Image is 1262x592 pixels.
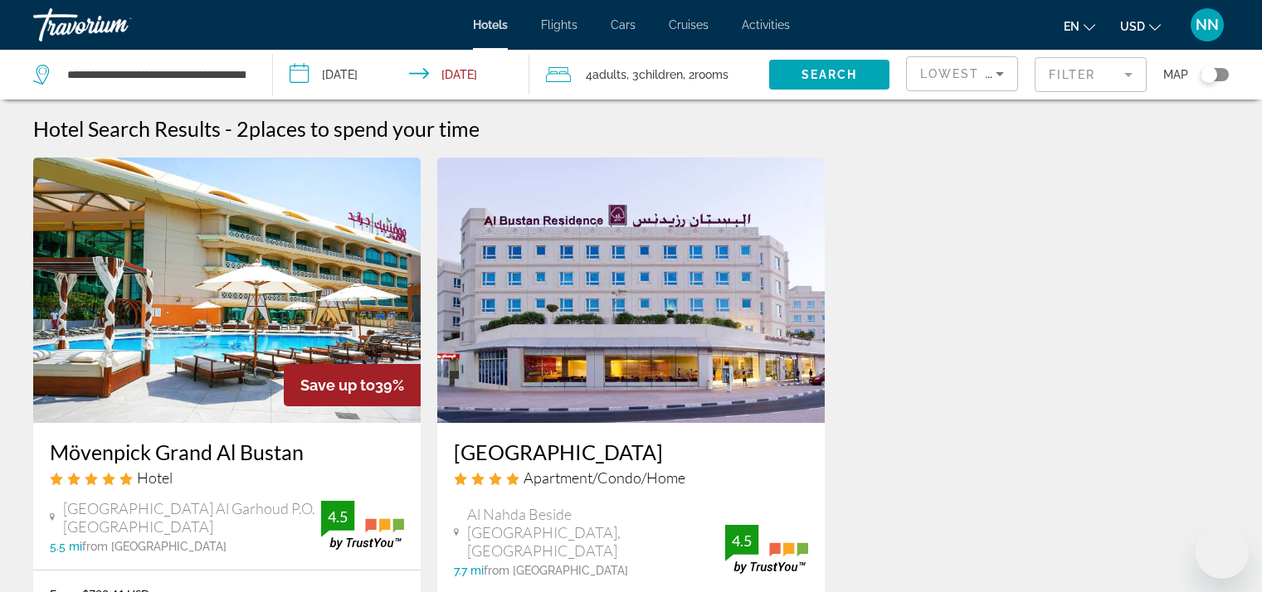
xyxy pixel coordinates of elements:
[1163,63,1188,86] span: Map
[454,439,808,464] a: [GEOGRAPHIC_DATA]
[1196,17,1219,33] span: NN
[1064,14,1095,38] button: Change language
[300,376,375,394] span: Save up to
[725,525,808,574] img: trustyou-badge.svg
[669,18,709,32] a: Cruises
[1120,14,1161,38] button: Change currency
[50,439,404,464] a: Mövenpick Grand Al Bustan
[802,68,858,81] span: Search
[626,63,683,86] span: , 3
[592,68,626,81] span: Adults
[33,116,221,141] h1: Hotel Search Results
[1196,526,1249,579] iframe: Кнопка запуска окна обмена сообщениями
[1186,7,1229,42] button: User Menu
[467,505,725,560] span: Al Nahda Beside [GEOGRAPHIC_DATA], [GEOGRAPHIC_DATA]
[725,531,758,551] div: 4.5
[683,63,728,86] span: , 2
[524,468,685,487] span: Apartment/Condo/Home
[50,540,82,553] span: 5.5 mi
[541,18,577,32] a: Flights
[454,468,808,487] div: 4 star Apartment
[321,501,404,550] img: trustyou-badge.svg
[437,158,825,423] img: Hotel image
[321,507,354,526] div: 4.5
[137,468,173,487] span: Hotel
[1064,20,1079,33] span: en
[484,564,628,577] span: from [GEOGRAPHIC_DATA]
[920,64,1004,84] mat-select: Sort by
[82,540,227,553] span: from [GEOGRAPHIC_DATA]
[529,50,769,99] button: Travelers: 4 adults, 3 children
[454,564,484,577] span: 7.7 mi
[1035,56,1147,93] button: Filter
[225,116,232,141] span: -
[33,158,421,423] img: Hotel image
[473,18,508,32] a: Hotels
[63,499,321,536] span: [GEOGRAPHIC_DATA] Al Garhoud P.O. [GEOGRAPHIC_DATA]
[284,364,421,406] div: 39%
[273,50,529,99] button: Check-in date: Oct 2, 2025 Check-out date: Oct 5, 2025
[694,68,728,81] span: rooms
[33,3,199,46] a: Travorium
[50,468,404,487] div: 5 star Hotel
[769,60,889,90] button: Search
[249,116,480,141] span: places to spend your time
[639,68,683,81] span: Children
[236,116,480,141] h2: 2
[1120,20,1145,33] span: USD
[611,18,636,32] a: Cars
[742,18,790,32] a: Activities
[1188,67,1229,82] button: Toggle map
[586,63,626,86] span: 4
[920,67,1026,80] span: Lowest Price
